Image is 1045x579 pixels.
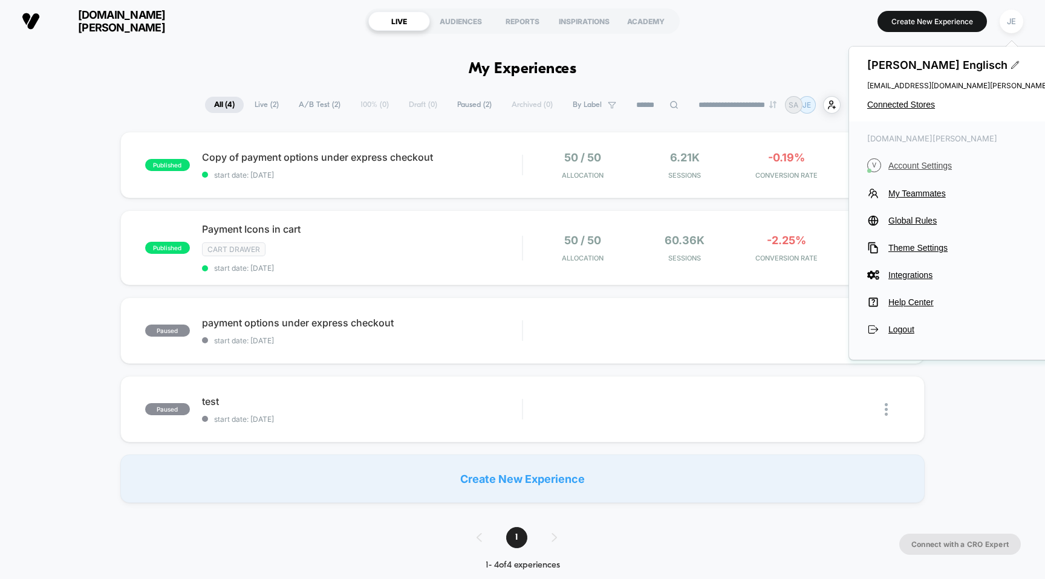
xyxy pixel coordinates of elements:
[637,171,732,180] span: Sessions
[9,258,526,270] input: Seek
[562,254,604,262] span: Allocation
[789,100,798,109] p: SA
[899,534,1021,555] button: Connect with a CRO Expert
[573,100,602,109] span: By Label
[506,527,527,548] span: 1
[252,135,281,164] button: Play, NEW DEMO 2025-VEED.mp4
[562,171,604,180] span: Allocation
[469,60,577,78] h1: My Experiences
[360,277,388,291] div: Current time
[246,97,288,113] span: Live ( 2 )
[18,8,198,34] button: [DOMAIN_NAME][PERSON_NAME]
[202,242,265,256] span: cart drawer
[768,151,805,164] span: -0.19%
[290,97,350,113] span: A/B Test ( 2 )
[202,170,522,180] span: start date: [DATE]
[564,234,601,247] span: 50 / 50
[368,11,430,31] div: LIVE
[202,223,522,235] span: Payment Icons in cart
[390,277,422,291] div: Duration
[145,403,190,415] span: paused
[202,336,522,345] span: start date: [DATE]
[553,11,615,31] div: INSPIRATIONS
[202,264,522,273] span: start date: [DATE]
[637,254,732,262] span: Sessions
[877,11,987,32] button: Create New Experience
[1000,10,1023,33] div: JE
[49,8,194,34] span: [DOMAIN_NAME][PERSON_NAME]
[6,274,25,294] button: Play, NEW DEMO 2025-VEED.mp4
[767,234,806,247] span: -2.25%
[205,97,244,113] span: All ( 4 )
[22,12,40,30] img: Visually logo
[885,403,888,416] img: close
[769,101,776,108] img: end
[670,151,700,164] span: 6.21k
[867,158,881,172] i: V
[145,242,190,254] span: published
[202,317,522,329] span: payment options under express checkout
[202,151,522,163] span: Copy of payment options under express checkout
[145,325,190,337] span: paused
[464,560,581,571] div: 1 - 4 of 4 experiences
[448,97,501,113] span: Paused ( 2 )
[564,151,601,164] span: 50 / 50
[145,159,190,171] span: published
[665,234,705,247] span: 60.36k
[802,100,811,109] p: JE
[738,254,834,262] span: CONVERSION RATE
[615,11,677,31] div: ACADEMY
[430,11,492,31] div: AUDIENCES
[202,395,522,407] span: test
[120,454,925,503] div: Create New Experience
[738,171,834,180] span: CONVERSION RATE
[492,11,553,31] div: REPORTS
[446,279,482,290] input: Volume
[996,9,1027,34] button: JE
[202,415,522,424] span: start date: [DATE]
